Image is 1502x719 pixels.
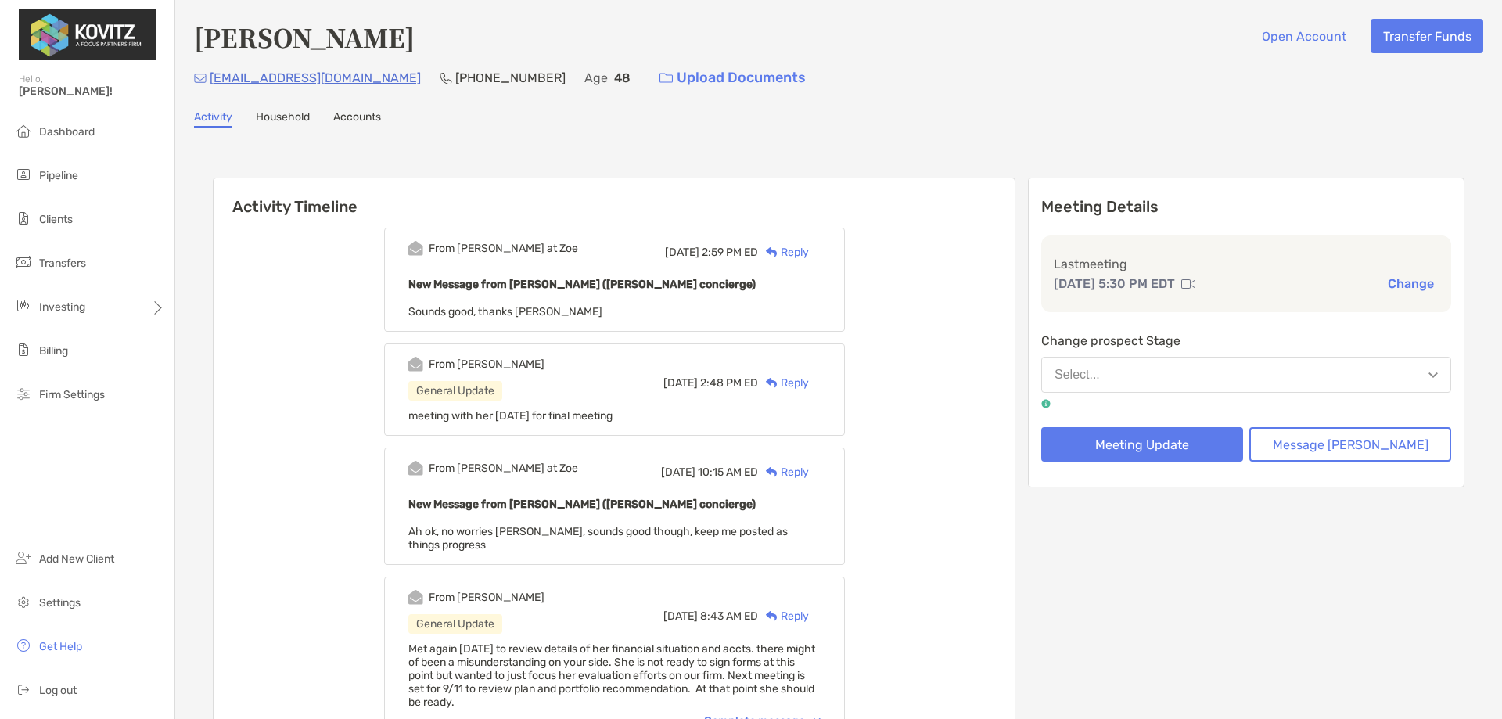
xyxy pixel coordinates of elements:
[39,640,82,653] span: Get Help
[214,178,1015,216] h6: Activity Timeline
[408,381,502,401] div: General Update
[14,636,33,655] img: get-help icon
[210,68,421,88] p: [EMAIL_ADDRESS][DOMAIN_NAME]
[1041,399,1051,408] img: tooltip
[14,592,33,611] img: settings icon
[766,467,778,477] img: Reply icon
[39,344,68,358] span: Billing
[1055,368,1100,382] div: Select...
[663,609,698,623] span: [DATE]
[408,278,756,291] b: New Message from [PERSON_NAME] ([PERSON_NAME] concierge)
[766,611,778,621] img: Reply icon
[39,684,77,697] span: Log out
[14,297,33,315] img: investing icon
[194,19,415,55] h4: [PERSON_NAME]
[14,340,33,359] img: billing icon
[39,213,73,226] span: Clients
[758,608,809,624] div: Reply
[14,384,33,403] img: firm-settings icon
[1054,274,1175,293] p: [DATE] 5:30 PM EDT
[39,596,81,609] span: Settings
[194,74,207,83] img: Email Icon
[39,552,114,566] span: Add New Client
[1428,372,1438,378] img: Open dropdown arrow
[408,305,602,318] span: Sounds good, thanks [PERSON_NAME]
[14,121,33,140] img: dashboard icon
[649,61,816,95] a: Upload Documents
[1181,278,1195,290] img: communication type
[14,548,33,567] img: add_new_client icon
[333,110,381,128] a: Accounts
[455,68,566,88] p: [PHONE_NUMBER]
[408,357,423,372] img: Event icon
[1041,357,1451,393] button: Select...
[1383,275,1439,292] button: Change
[440,72,452,84] img: Phone Icon
[429,462,578,475] div: From [PERSON_NAME] at Zoe
[1249,427,1451,462] button: Message [PERSON_NAME]
[39,169,78,182] span: Pipeline
[1249,19,1358,53] button: Open Account
[766,378,778,388] img: Reply icon
[14,165,33,184] img: pipeline icon
[429,242,578,255] div: From [PERSON_NAME] at Zoe
[659,73,673,84] img: button icon
[14,680,33,699] img: logout icon
[39,125,95,138] span: Dashboard
[584,68,608,88] p: Age
[665,246,699,259] span: [DATE]
[698,466,758,479] span: 10:15 AM ED
[19,84,165,98] span: [PERSON_NAME]!
[408,461,423,476] img: Event icon
[429,358,544,371] div: From [PERSON_NAME]
[702,246,758,259] span: 2:59 PM ED
[766,247,778,257] img: Reply icon
[1054,254,1439,274] p: Last meeting
[700,376,758,390] span: 2:48 PM ED
[39,388,105,401] span: Firm Settings
[614,68,631,88] p: 48
[758,464,809,480] div: Reply
[14,253,33,271] img: transfers icon
[1371,19,1483,53] button: Transfer Funds
[408,498,756,511] b: New Message from [PERSON_NAME] ([PERSON_NAME] concierge)
[408,525,788,552] span: Ah ok, no worries [PERSON_NAME], sounds good though, keep me posted as things progress
[408,241,423,256] img: Event icon
[758,244,809,261] div: Reply
[408,409,613,422] span: meeting with her [DATE] for final meeting
[429,591,544,604] div: From [PERSON_NAME]
[663,376,698,390] span: [DATE]
[256,110,310,128] a: Household
[1041,427,1243,462] button: Meeting Update
[1041,331,1451,351] p: Change prospect Stage
[1041,197,1451,217] p: Meeting Details
[39,257,86,270] span: Transfers
[758,375,809,391] div: Reply
[661,466,695,479] span: [DATE]
[408,614,502,634] div: General Update
[194,110,232,128] a: Activity
[700,609,758,623] span: 8:43 AM ED
[14,209,33,228] img: clients icon
[19,6,156,63] img: Zoe Logo
[408,642,815,709] span: Met again [DATE] to review details of her financial situation and accts. there might of been a mi...
[39,300,85,314] span: Investing
[408,590,423,605] img: Event icon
